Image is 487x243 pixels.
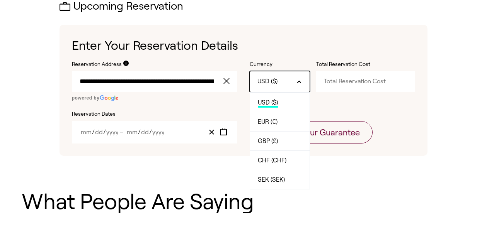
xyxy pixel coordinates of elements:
[218,127,230,137] button: Toggle calendar
[250,121,373,143] button: Calculate Your Guarantee
[250,61,310,68] label: Currency
[257,77,278,86] span: USD ($)
[316,61,393,68] label: Total Reservation Cost
[221,71,237,92] button: clear value
[258,157,286,165] span: CHF (CHF)
[99,95,119,101] img: Google logo
[206,127,218,137] button: Clear value
[126,129,138,135] input: Month
[149,129,152,135] span: /
[152,129,165,135] input: Year
[120,129,126,135] span: –
[92,129,95,135] span: /
[80,129,92,135] input: Month
[138,129,141,135] span: /
[316,71,415,92] input: Total Reservation Cost
[258,138,278,146] span: GBP (£)
[258,118,278,127] span: EUR (€)
[60,0,428,12] h2: Upcoming Reservation
[22,190,465,214] h1: What People Are Saying
[95,129,103,135] input: Day
[258,99,278,108] span: USD ($)
[72,37,415,54] h1: Enter Your Reservation Details
[258,176,285,185] span: SEK (SEK)
[106,129,119,135] input: Year
[72,95,100,101] span: powered by
[72,110,237,118] label: Reservation Dates
[72,61,122,68] label: Reservation Address
[103,129,106,135] span: /
[141,129,149,135] input: Day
